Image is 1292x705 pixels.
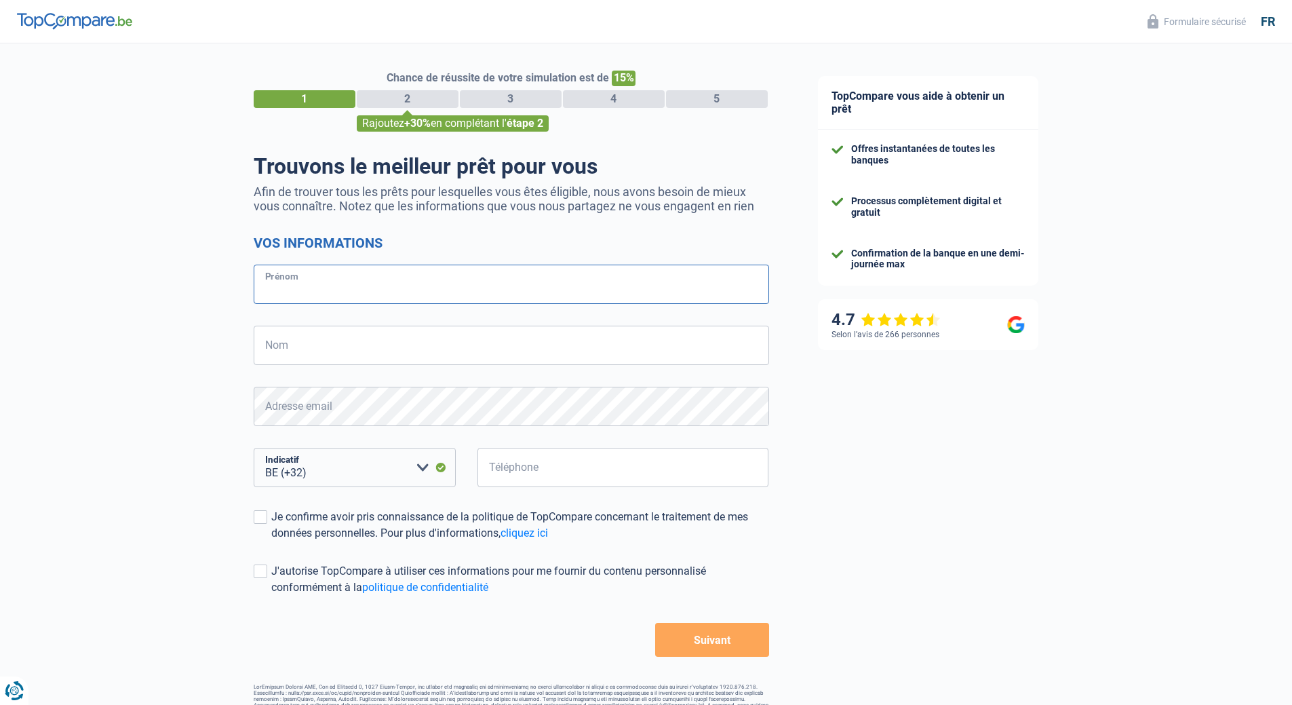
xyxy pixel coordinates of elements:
input: 401020304 [477,448,769,487]
div: 5 [666,90,768,108]
div: Confirmation de la banque en une demi-journée max [851,248,1025,271]
div: Selon l’avis de 266 personnes [831,330,939,339]
div: J'autorise TopCompare à utiliser ces informations pour me fournir du contenu personnalisé conform... [271,563,769,596]
span: étape 2 [507,117,543,130]
span: Chance de réussite de votre simulation est de [387,71,609,84]
h2: Vos informations [254,235,769,251]
div: 3 [460,90,562,108]
img: TopCompare Logo [17,13,132,29]
button: Formulaire sécurisé [1139,10,1254,33]
a: cliquez ici [501,527,548,539]
button: Suivant [655,623,768,657]
div: Je confirme avoir pris connaissance de la politique de TopCompare concernant le traitement de mes... [271,509,769,541]
div: 2 [357,90,458,108]
div: 4 [563,90,665,108]
div: TopCompare vous aide à obtenir un prêt [818,76,1038,130]
div: Processus complètement digital et gratuit [851,195,1025,218]
p: Afin de trouver tous les prêts pour lesquelles vous êtes éligible, nous avons besoin de mieux vou... [254,185,769,213]
div: Offres instantanées de toutes les banques [851,143,1025,166]
div: 4.7 [831,310,941,330]
div: Rajoutez en complétant l' [357,115,549,132]
div: fr [1261,14,1275,29]
h1: Trouvons le meilleur prêt pour vous [254,153,769,179]
a: politique de confidentialité [362,581,488,594]
span: 15% [612,71,635,86]
span: +30% [404,117,431,130]
div: 1 [254,90,355,108]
